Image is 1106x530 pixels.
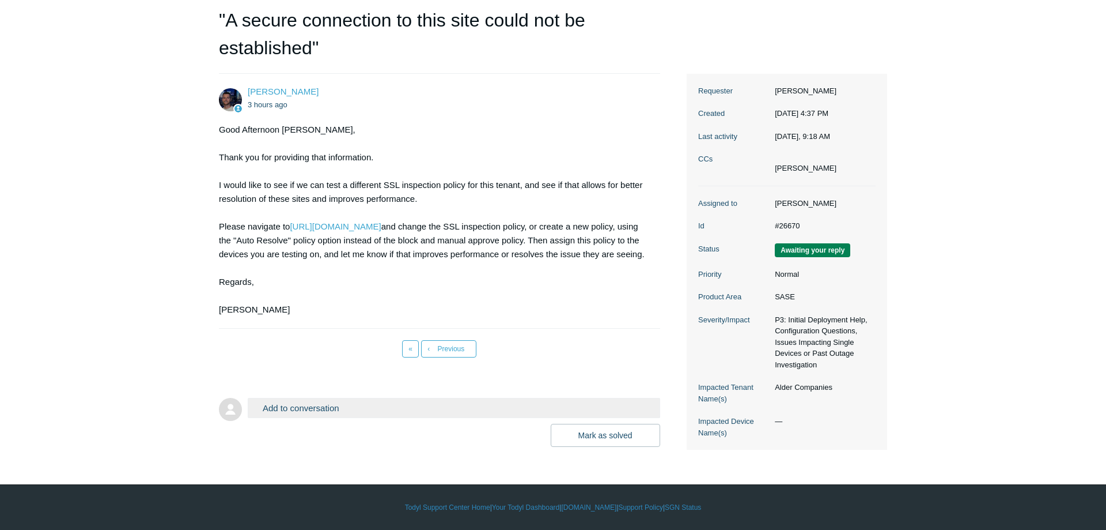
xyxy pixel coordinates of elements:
[248,398,660,418] button: Add to conversation
[248,87,319,96] span: Connor Davis
[561,502,616,513] a: [DOMAIN_NAME]
[248,87,319,96] a: [PERSON_NAME]
[775,132,830,141] time: 08/14/2025, 09:18
[769,220,876,232] dd: #26670
[290,221,381,231] a: [URL][DOMAIN_NAME]
[551,424,660,447] button: Mark as solved
[698,291,769,303] dt: Product Area
[769,269,876,280] dd: Normal
[698,269,769,280] dt: Priority
[492,502,559,513] a: Your Todyl Dashboard
[775,163,836,174] li: Corbin Madix
[405,502,490,513] a: Todyl Support Center Home
[769,85,876,97] dd: [PERSON_NAME]
[438,345,465,353] span: Previous
[769,198,876,209] dd: [PERSON_NAME]
[769,314,876,371] dd: P3: Initial Deployment Help, Configuration Questions, Issues Impacting Single Devices or Past Out...
[698,220,769,232] dt: Id
[219,502,887,513] div: | | | |
[408,345,412,353] span: «
[698,85,769,97] dt: Requester
[698,108,769,119] dt: Created
[219,123,649,317] div: Good Afternoon [PERSON_NAME], Thank you for providing that information. I would like to see if we...
[769,382,876,393] dd: Alder Companies
[698,198,769,209] dt: Assigned to
[698,382,769,404] dt: Impacted Tenant Name(s)
[775,243,850,257] span: We are waiting for you to respond
[698,314,769,326] dt: Severity/Impact
[698,153,769,165] dt: CCs
[219,6,660,74] h1: "A secure connection to this site could not be established"
[698,131,769,142] dt: Last activity
[619,502,663,513] a: Support Policy
[427,345,430,353] span: ‹
[698,416,769,438] dt: Impacted Device Name(s)
[248,100,287,109] time: 08/14/2025, 09:18
[769,416,876,427] dd: —
[698,243,769,255] dt: Status
[775,109,828,118] time: 07/22/2025, 16:37
[421,340,476,358] a: Previous
[665,502,701,513] a: SGN Status
[769,291,876,303] dd: SASE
